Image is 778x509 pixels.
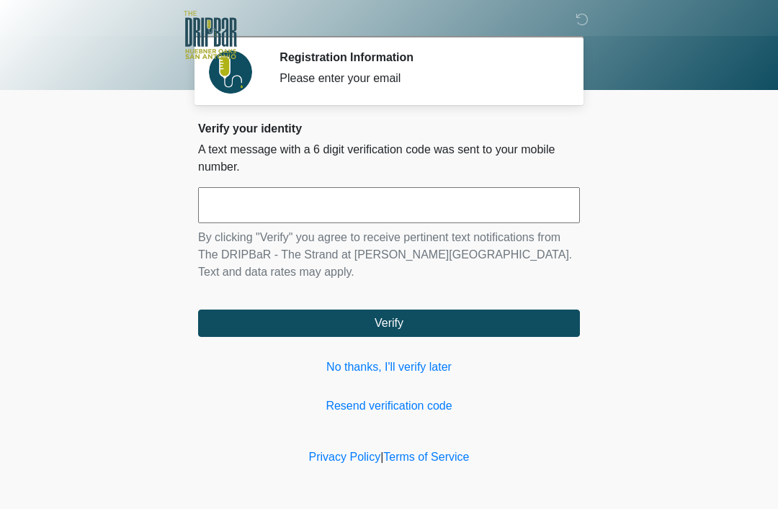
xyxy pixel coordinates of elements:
img: The DRIPBaR - The Strand at Huebner Oaks Logo [184,11,237,59]
a: No thanks, I'll verify later [198,359,580,376]
a: Resend verification code [198,397,580,415]
h2: Verify your identity [198,122,580,135]
button: Verify [198,310,580,337]
a: | [380,451,383,463]
p: By clicking "Verify" you agree to receive pertinent text notifications from The DRIPBaR - The Str... [198,229,580,281]
img: Agent Avatar [209,50,252,94]
div: Please enter your email [280,70,558,87]
a: Terms of Service [383,451,469,463]
a: Privacy Policy [309,451,381,463]
p: A text message with a 6 digit verification code was sent to your mobile number. [198,141,580,176]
